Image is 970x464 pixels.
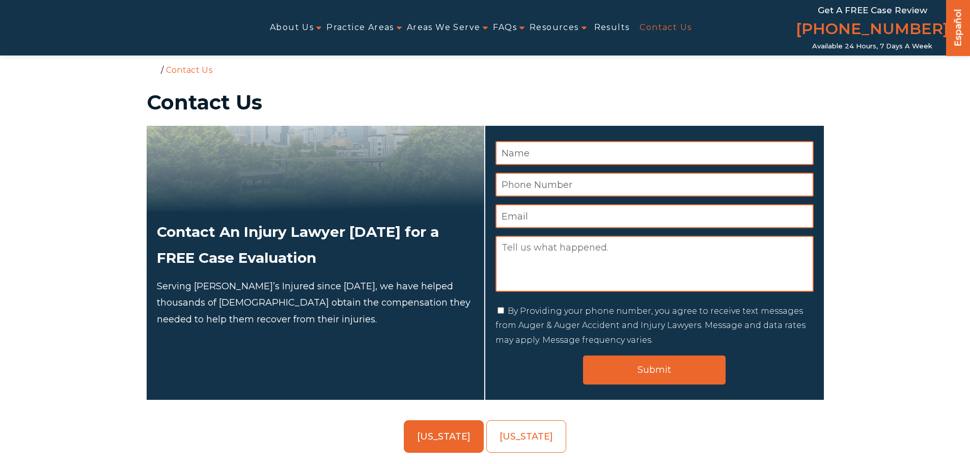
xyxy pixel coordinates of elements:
label: By Providing your phone number, you agree to receive text messages from Auger & Auger Accident an... [495,306,806,345]
li: Contact Us [163,65,215,75]
span: Get a FREE Case Review [818,5,927,15]
a: Home [149,65,158,74]
input: Name [495,141,814,165]
img: Auger & Auger Accident and Injury Lawyers Logo [6,16,165,40]
a: Areas We Serve [407,16,481,39]
a: Resources [530,16,579,39]
p: Serving [PERSON_NAME]’s Injured since [DATE], we have helped thousands of [DEMOGRAPHIC_DATA] obta... [157,278,474,327]
a: Contact Us [640,16,691,39]
span: Available 24 Hours, 7 Days a Week [812,42,932,50]
input: Email [495,204,814,228]
input: Submit [583,356,726,385]
a: FAQs [493,16,517,39]
h1: Contact Us [147,92,824,113]
img: Attorneys [147,126,484,211]
a: [US_STATE] [404,420,484,453]
a: [US_STATE] [486,420,566,453]
input: Phone Number [495,173,814,197]
a: Practice Areas [326,16,394,39]
h2: Contact An Injury Lawyer [DATE] for a FREE Case Evaluation [157,219,474,270]
a: [PHONE_NUMBER] [796,18,949,42]
a: About Us [270,16,314,39]
a: Results [594,16,630,39]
